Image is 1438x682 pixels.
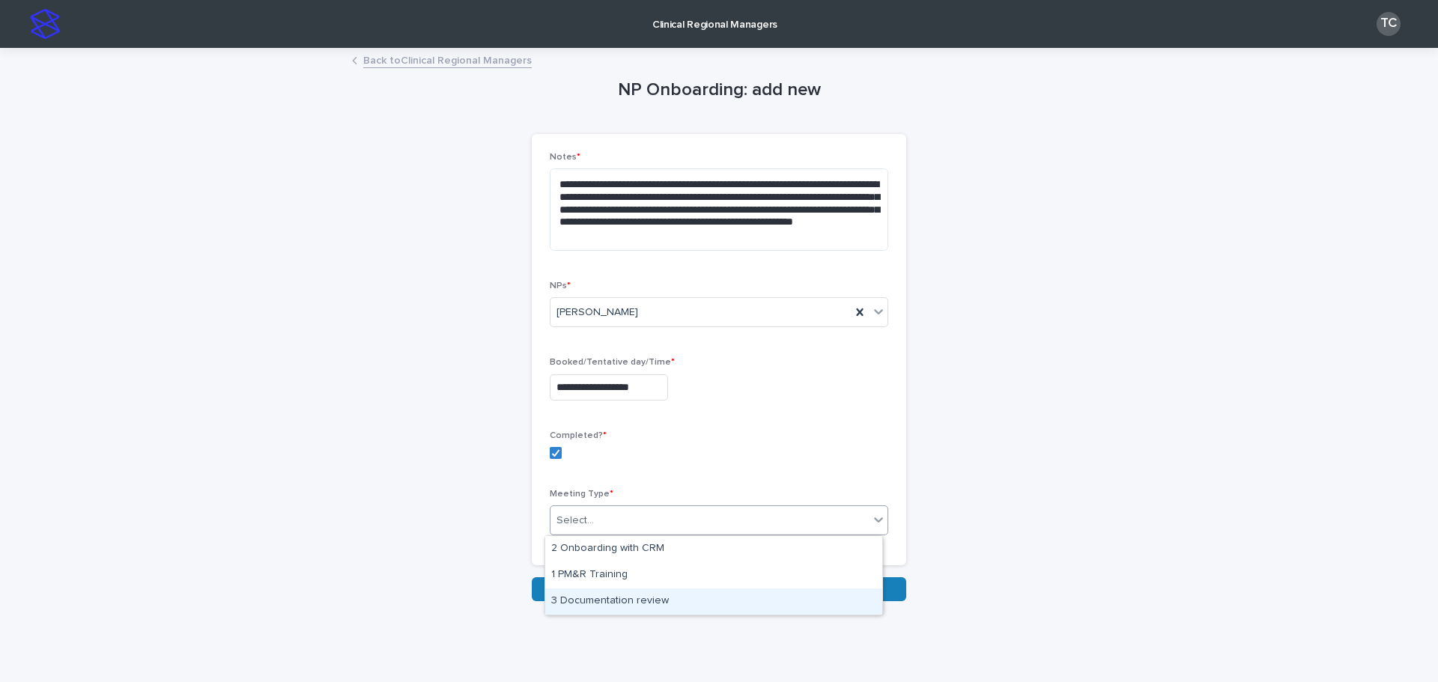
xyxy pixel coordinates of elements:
[532,577,906,601] button: Save
[545,562,882,588] div: 1 PM&R Training
[550,281,571,290] span: NPs
[550,153,580,162] span: Notes
[550,431,607,440] span: Completed?
[1377,12,1401,36] div: TC
[550,358,675,367] span: Booked/Tentative day/Time
[545,588,882,615] div: 3 Documentation review
[30,9,60,39] img: stacker-logo-s-only.png
[556,305,638,320] span: [PERSON_NAME]
[556,513,594,529] div: Select...
[545,536,882,562] div: 2 Onboarding with CRM
[363,51,532,68] a: Back toClinical Regional Managers
[532,79,906,101] h1: NP Onboarding: add new
[550,490,613,499] span: Meeting Type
